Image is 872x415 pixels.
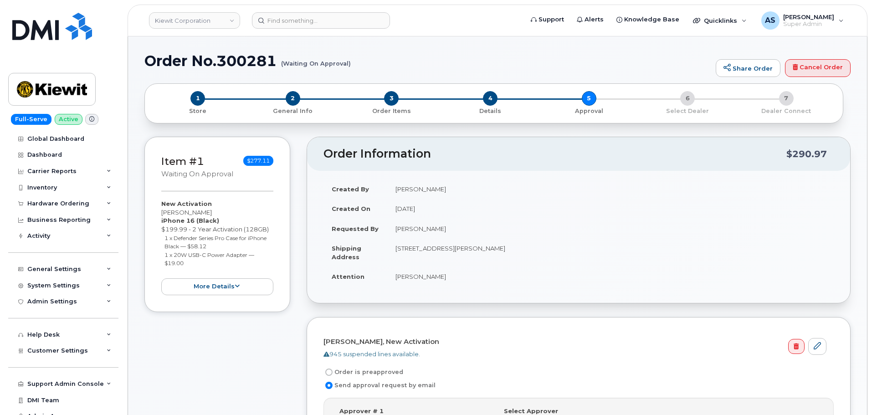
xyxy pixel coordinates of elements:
strong: Shipping Address [332,245,361,261]
a: Share Order [716,59,780,77]
iframe: Messenger Launcher [832,375,865,408]
a: Cancel Order [785,59,851,77]
p: Store [156,107,240,115]
small: 1 x Defender Series Pro Case for iPhone Black — $58.12 [164,235,267,250]
strong: New Activation [161,200,212,207]
small: 1 x 20W USB-C Power Adapter — $19.00 [164,251,254,267]
td: [PERSON_NAME] [387,219,834,239]
strong: Attention [332,273,364,280]
a: 3 Order Items [342,106,441,115]
a: 1 Store [152,106,244,115]
td: [PERSON_NAME] [387,266,834,287]
strong: iPhone 16 (Black) [161,217,219,224]
td: [PERSON_NAME] [387,179,834,199]
strong: Created On [332,205,370,212]
div: 945 suspended lines available. [323,350,826,359]
label: Send approval request by email [323,380,436,391]
a: 4 Details [441,106,540,115]
a: Item #1 [161,155,204,168]
h2: Order Information [323,148,786,160]
div: $290.97 [786,145,827,163]
strong: Created By [332,185,369,193]
td: [DATE] [387,199,834,219]
h1: Order No.300281 [144,53,711,69]
button: more details [161,278,273,295]
small: (Waiting On Approval) [281,53,351,67]
a: 2 General Info [244,106,343,115]
p: General Info [247,107,339,115]
span: 1 [190,91,205,106]
strong: Requested By [332,225,379,232]
span: $277.11 [243,156,273,166]
label: Order is preapproved [323,367,403,378]
td: [STREET_ADDRESS][PERSON_NAME] [387,238,834,266]
p: Order Items [346,107,437,115]
span: 2 [286,91,300,106]
div: [PERSON_NAME] $199.99 - 2 Year Activation (128GB) [161,200,273,295]
p: Details [445,107,536,115]
small: Waiting On Approval [161,170,233,178]
input: Send approval request by email [325,382,333,389]
h4: [PERSON_NAME], New Activation [323,338,826,346]
input: Order is preapproved [325,369,333,376]
span: 3 [384,91,399,106]
span: 4 [483,91,498,106]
